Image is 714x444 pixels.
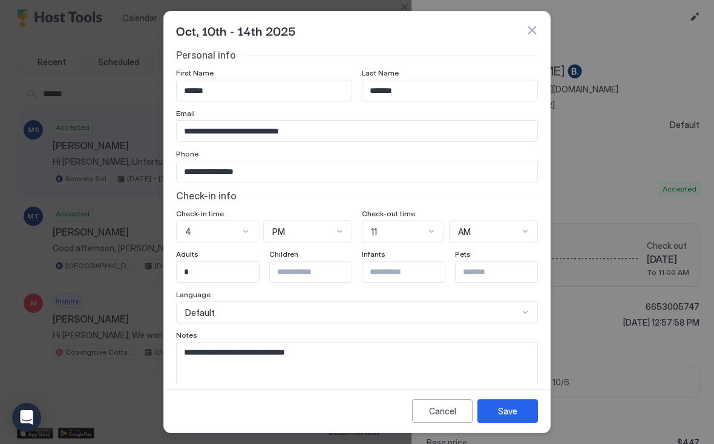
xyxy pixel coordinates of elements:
input: Input Field [456,262,555,282]
span: First Name [176,68,214,77]
button: Cancel [412,399,473,423]
span: 11 [371,227,377,237]
div: Open Intercom Messenger [12,403,41,432]
span: Check-in info [176,190,237,202]
span: Language [176,290,211,299]
span: Phone [176,149,198,158]
input: Input Field [362,262,462,282]
span: Check-out time [362,209,415,218]
span: AM [458,227,471,237]
span: Personal info [176,49,236,61]
input: Input Field [362,80,537,101]
span: PM [272,227,285,237]
input: Input Field [270,262,369,282]
span: 4 [185,227,191,237]
span: Default [185,307,215,318]
span: Notes [176,330,197,339]
span: Last Name [362,68,399,77]
span: Pets [455,249,471,259]
span: Adults [176,249,198,259]
input: Input Field [177,80,352,101]
div: Save [498,405,517,417]
input: Input Field [177,262,276,282]
span: Oct, 10th - 14th 2025 [176,21,296,39]
input: Input Field [177,121,537,141]
div: Cancel [429,405,456,417]
span: Email [176,109,195,118]
textarea: Input Field [177,343,537,402]
span: Children [269,249,298,259]
button: Save [477,399,538,423]
span: Infants [362,249,385,259]
input: Input Field [177,161,537,182]
span: Check-in time [176,209,224,218]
